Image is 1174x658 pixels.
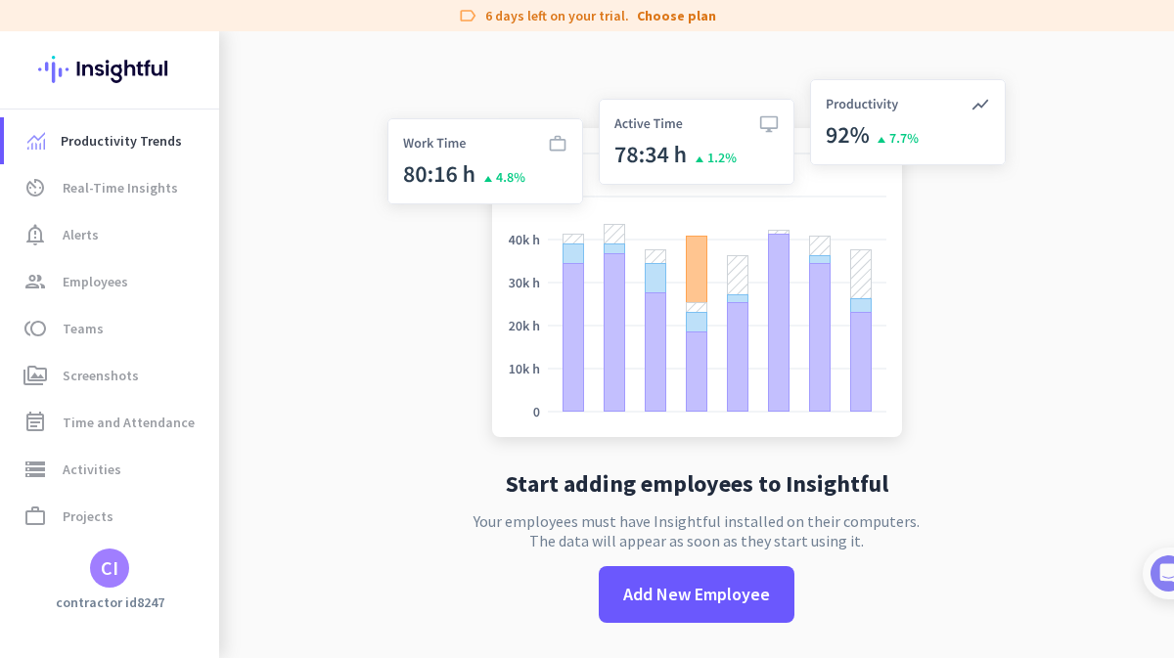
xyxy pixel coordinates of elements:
[63,317,104,340] span: Teams
[599,566,794,623] button: Add New Employee
[63,458,121,481] span: Activities
[4,211,219,258] a: notification_importantAlerts
[23,411,47,434] i: event_note
[27,132,45,150] img: menu-item
[458,6,477,25] i: label
[4,399,219,446] a: event_noteTime and Attendance
[506,472,888,496] h2: Start adding employees to Insightful
[63,504,113,528] span: Projects
[4,446,219,493] a: storageActivities
[23,364,47,387] i: perm_media
[23,270,47,293] i: group
[4,164,219,211] a: av_timerReal-Time Insights
[4,305,219,352] a: tollTeams
[23,504,47,528] i: work_outline
[63,176,178,199] span: Real-Time Insights
[4,352,219,399] a: perm_mediaScreenshots
[168,546,203,581] button: expand_more
[23,458,47,481] i: storage
[63,270,128,293] span: Employees
[23,223,47,246] i: notification_important
[23,317,47,340] i: toll
[23,176,47,199] i: av_timer
[61,129,182,153] span: Productivity Trends
[38,31,181,108] img: Insightful logo
[101,558,118,578] div: CI
[63,411,195,434] span: Time and Attendance
[4,540,219,587] a: data_usageReportsexpand_more
[623,582,770,607] span: Add New Employee
[4,493,219,540] a: work_outlineProjects
[63,364,139,387] span: Screenshots
[474,511,920,550] p: Your employees must have Insightful installed on their computers. The data will appear as soon as...
[373,67,1020,457] img: no-search-results
[637,6,716,25] a: Choose plan
[63,223,99,246] span: Alerts
[4,117,219,164] a: menu-itemProductivity Trends
[4,258,219,305] a: groupEmployees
